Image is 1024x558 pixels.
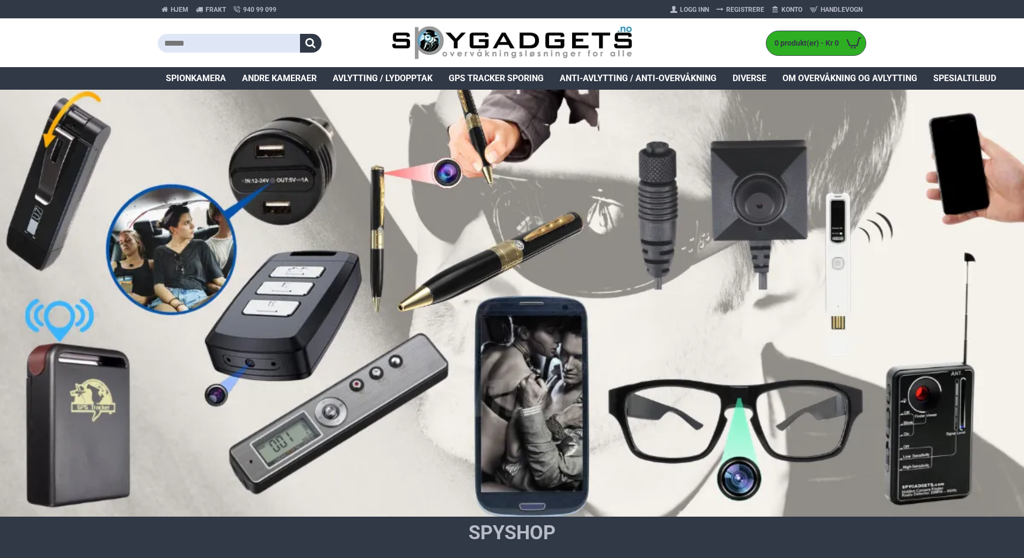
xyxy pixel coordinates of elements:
[242,72,317,85] span: Andre kameraer
[725,67,774,90] a: Diverse
[441,67,552,90] a: GPS Tracker Sporing
[158,67,234,90] a: Spionkamera
[171,5,188,15] span: Hjem
[234,67,325,90] a: Andre kameraer
[560,72,716,85] span: Anti-avlytting / Anti-overvåkning
[925,67,1004,90] a: Spesialtilbud
[206,5,226,15] span: Frakt
[933,72,996,85] span: Spesialtilbud
[242,519,782,546] h1: SpyShop
[766,31,866,55] a: 0 produkt(er) - Kr 0
[243,5,276,15] span: 940 99 099
[726,5,764,15] span: Registrere
[680,5,709,15] span: Logg Inn
[806,1,866,18] a: Handlevogn
[552,67,725,90] a: Anti-avlytting / Anti-overvåkning
[166,72,226,85] span: Spionkamera
[449,72,544,85] span: GPS Tracker Sporing
[768,1,806,18] a: Konto
[325,67,441,90] a: Avlytting / Lydopptak
[392,26,633,61] img: SpyGadgets.no
[774,67,925,90] a: Om overvåkning og avlytting
[713,1,768,18] a: Registrere
[781,5,802,15] span: Konto
[733,72,766,85] span: Diverse
[766,38,842,49] span: 0 produkt(er) - Kr 0
[333,72,433,85] span: Avlytting / Lydopptak
[782,72,917,85] span: Om overvåkning og avlytting
[821,5,862,15] span: Handlevogn
[667,1,713,18] a: Logg Inn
